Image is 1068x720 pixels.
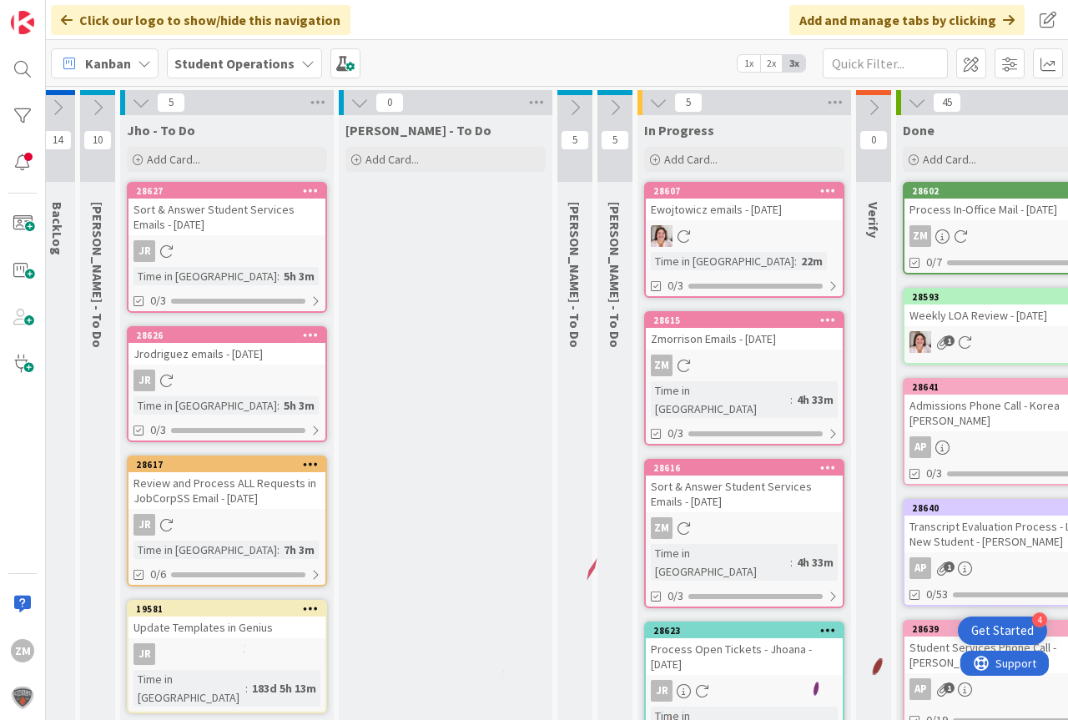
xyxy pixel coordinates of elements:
[607,202,623,348] span: Amanda - To Do
[128,370,325,391] div: JR
[971,622,1034,639] div: Get Started
[646,313,843,328] div: 28615
[128,457,325,509] div: 28617Review and Process ALL Requests in JobCorpSS Email - [DATE]
[646,623,843,675] div: 28623Process Open Tickets - Jhoana - [DATE]
[653,625,843,637] div: 28623
[11,639,34,662] div: ZM
[646,184,843,199] div: 28607
[651,381,790,418] div: Time in [GEOGRAPHIC_DATA]
[136,330,325,341] div: 28626
[280,541,319,559] div: 7h 3m
[793,553,838,571] div: 4h 33m
[926,254,942,271] span: 0/7
[150,566,166,583] span: 0/6
[653,185,843,197] div: 28607
[790,553,793,571] span: :
[133,670,245,707] div: Time in [GEOGRAPHIC_DATA]
[646,328,843,350] div: Zmorrison Emails - [DATE]
[667,277,683,295] span: 0/3
[128,240,325,262] div: JR
[561,130,589,150] span: 5
[790,390,793,409] span: :
[49,202,66,255] span: BackLog
[128,328,325,343] div: 28626
[926,586,948,603] span: 0/53
[280,267,319,285] div: 5h 3m
[646,184,843,220] div: 28607Ewojtowicz emails - [DATE]
[133,370,155,391] div: JR
[644,182,844,298] a: 28607Ewojtowicz emails - [DATE]EWTime in [GEOGRAPHIC_DATA]:22m0/3
[653,315,843,326] div: 28615
[944,682,955,693] span: 1
[43,130,72,150] span: 14
[909,225,931,247] div: ZM
[646,355,843,376] div: ZM
[667,425,683,442] span: 0/3
[277,541,280,559] span: :
[646,638,843,675] div: Process Open Tickets - Jhoana - [DATE]
[133,240,155,262] div: JR
[926,465,942,482] span: 0/3
[823,48,948,78] input: Quick Filter...
[89,202,106,348] span: Emilie - To Do
[128,602,325,617] div: 19581
[651,225,673,247] img: EW
[136,185,325,197] div: 28627
[909,557,931,579] div: AP
[923,152,976,167] span: Add Card...
[944,335,955,346] span: 1
[933,93,961,113] span: 45
[644,311,844,446] a: 28615Zmorrison Emails - [DATE]ZMTime in [GEOGRAPHIC_DATA]:4h 33m0/3
[128,184,325,199] div: 28627
[277,267,280,285] span: :
[11,11,34,34] img: Visit kanbanzone.com
[646,680,843,702] div: JR
[35,3,76,23] span: Support
[136,459,325,471] div: 28617
[128,643,325,665] div: JR
[127,326,327,442] a: 28626Jrodriguez emails - [DATE]JRTime in [GEOGRAPHIC_DATA]:5h 3m0/3
[644,459,844,608] a: 28616Sort & Answer Student Services Emails - [DATE]ZMTime in [GEOGRAPHIC_DATA]:4h 33m0/3
[83,130,112,150] span: 10
[674,93,703,113] span: 5
[1032,612,1047,627] div: 4
[651,544,790,581] div: Time in [GEOGRAPHIC_DATA]
[127,456,327,587] a: 28617Review and Process ALL Requests in JobCorpSS Email - [DATE]JRTime in [GEOGRAPHIC_DATA]:7h 3m0/6
[664,152,718,167] span: Add Card...
[157,93,185,113] span: 5
[133,514,155,536] div: JR
[280,396,319,415] div: 5h 3m
[651,355,673,376] div: ZM
[277,396,280,415] span: :
[909,331,931,353] img: EW
[128,328,325,365] div: 28626Jrodriguez emails - [DATE]
[651,517,673,539] div: ZM
[865,202,882,238] span: Verify
[793,390,838,409] div: 4h 33m
[127,600,327,713] a: 19581Update Templates in GeniusJRTime in [GEOGRAPHIC_DATA]:183d 5h 13m
[150,292,166,310] span: 0/3
[127,122,195,138] span: Jho - To Do
[133,643,155,665] div: JR
[958,617,1047,645] div: Open Get Started checklist, remaining modules: 4
[147,152,200,167] span: Add Card...
[345,122,491,138] span: Zaida - To Do
[128,343,325,365] div: Jrodriguez emails - [DATE]
[128,514,325,536] div: JR
[909,678,931,700] div: AP
[859,130,888,150] span: 0
[128,457,325,472] div: 28617
[789,5,1025,35] div: Add and manage tabs by clicking
[646,461,843,512] div: 28616Sort & Answer Student Services Emails - [DATE]
[85,53,131,73] span: Kanban
[646,517,843,539] div: ZM
[760,55,783,72] span: 2x
[667,587,683,605] span: 0/3
[909,436,931,458] div: AP
[375,93,404,113] span: 0
[646,623,843,638] div: 28623
[127,182,327,313] a: 28627Sort & Answer Student Services Emails - [DATE]JRTime in [GEOGRAPHIC_DATA]:5h 3m0/3
[651,680,673,702] div: JR
[245,679,248,697] span: :
[365,152,419,167] span: Add Card...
